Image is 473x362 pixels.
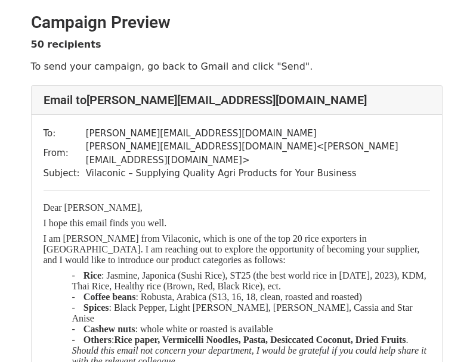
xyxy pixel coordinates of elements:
span: Cashew [84,324,115,334]
span: : whole white or roasted is available [115,324,273,334]
strong: 50 recipients [31,39,101,50]
span: : . [112,335,409,345]
b: nuts [118,324,135,334]
span: I hope this email finds you well. [44,218,167,228]
span: Dear [PERSON_NAME], [44,202,143,213]
td: Vilaconic – Supplying Quality Agri Products for Your Business [86,167,430,180]
td: [PERSON_NAME][EMAIL_ADDRESS][DOMAIN_NAME] < [PERSON_NAME][EMAIL_ADDRESS][DOMAIN_NAME] > [86,140,430,167]
span: Coffee beans [84,292,136,302]
span: - [72,292,84,302]
span: - [72,302,84,313]
span: - [72,270,84,280]
span: Rice [84,270,101,280]
td: From: [44,140,86,167]
h2: Campaign Preview [31,13,443,33]
h4: Email to [PERSON_NAME][EMAIL_ADDRESS][DOMAIN_NAME] [44,93,430,107]
span: I am [PERSON_NAME] from Vilaconic, which is one of the top 20 rice exporters in [GEOGRAPHIC_DATA]... [44,233,420,265]
span: : Jasmine, Japonica (Sushi Rice), ST25 (the best world rice in [DATE], 2023), KDM, Thai Rice, Hea... [72,270,426,291]
b: Rice paper, Vermicelli Noodles, Pasta, Desiccated Coconut, Dried Fruits [114,335,406,345]
td: [PERSON_NAME][EMAIL_ADDRESS][DOMAIN_NAME] [86,127,430,141]
span: Spices [84,302,109,313]
span: Others [84,335,112,345]
td: Subject: [44,167,86,180]
span: : Robusta, Arabica (S13, 16, 18, clean, roasted and roasted) [135,292,361,302]
span: : Black Pepper, Light [PERSON_NAME], [PERSON_NAME], Cassia and Star Anise [72,302,413,323]
span: - [72,324,84,334]
span: - [72,335,84,345]
p: To send your campaign, go back to Gmail and click "Send". [31,60,443,73]
td: To: [44,127,86,141]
